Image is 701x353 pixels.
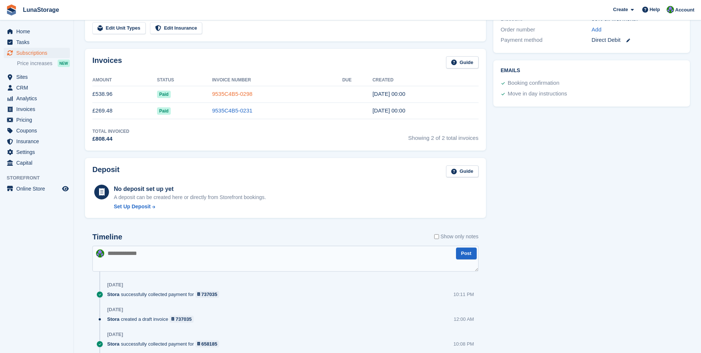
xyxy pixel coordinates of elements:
[446,165,479,178] a: Guide
[501,68,683,74] h2: Emails
[342,74,372,86] th: Due
[667,6,674,13] img: Cathal Vaughan
[4,26,70,37] a: menu
[7,174,74,182] span: Storefront
[17,59,70,67] a: Price increases NEW
[16,104,61,114] span: Invoices
[16,26,61,37] span: Home
[107,291,119,298] span: Stora
[4,83,70,93] a: menu
[92,165,119,178] h2: Deposit
[16,93,61,104] span: Analytics
[16,37,61,47] span: Tasks
[92,56,122,68] h2: Invoices
[92,102,157,119] td: £269.48
[508,90,567,98] div: Move in day instructions
[501,26,592,34] div: Order number
[157,107,171,115] span: Paid
[92,22,146,34] a: Edit Unit Types
[114,203,151,211] div: Set Up Deposit
[4,104,70,114] a: menu
[16,83,61,93] span: CRM
[4,72,70,82] a: menu
[107,340,223,347] div: successfully collected payment for
[4,115,70,125] a: menu
[453,291,474,298] div: 10:11 PM
[195,340,220,347] a: 658185
[592,26,602,34] a: Add
[372,107,405,114] time: 2025-07-24 23:00:25 UTC
[107,332,123,337] div: [DATE]
[4,37,70,47] a: menu
[454,316,474,323] div: 12:00 AM
[6,4,17,16] img: stora-icon-8386f47178a22dfd0bd8f6a31ec36ba5ce8667c1dd55bd0f319d3a0aa187defe.svg
[16,72,61,82] span: Sites
[613,6,628,13] span: Create
[114,194,266,201] p: A deposit can be created here or directly from Storefront bookings.
[650,6,660,13] span: Help
[107,282,123,288] div: [DATE]
[170,316,194,323] a: 737035
[61,184,70,193] a: Preview store
[107,307,123,313] div: [DATE]
[456,248,477,260] button: Post
[92,135,129,143] div: £808.44
[446,56,479,68] a: Guide
[372,74,479,86] th: Created
[4,184,70,194] a: menu
[17,60,52,67] span: Price increases
[150,22,203,34] a: Edit Insurance
[16,136,61,147] span: Insurance
[16,48,61,58] span: Subscriptions
[157,74,212,86] th: Status
[92,233,122,241] h2: Timeline
[675,6,694,14] span: Account
[408,128,479,143] span: Showing 2 of 2 total invoices
[114,203,266,211] a: Set Up Deposit
[4,158,70,168] a: menu
[107,340,119,347] span: Stora
[16,158,61,168] span: Capital
[212,74,342,86] th: Invoice Number
[212,107,252,114] a: 9535C4B5-0231
[107,316,119,323] span: Stora
[434,233,439,241] input: Show only notes
[176,316,191,323] div: 737035
[4,125,70,136] a: menu
[107,291,223,298] div: successfully collected payment for
[96,249,104,258] img: Cathal Vaughan
[372,91,405,97] time: 2025-08-24 23:00:36 UTC
[92,74,157,86] th: Amount
[434,233,479,241] label: Show only notes
[107,316,197,323] div: created a draft invoice
[4,48,70,58] a: menu
[4,147,70,157] a: menu
[212,91,252,97] a: 9535C4B5-0298
[157,91,171,98] span: Paid
[92,128,129,135] div: Total Invoiced
[201,340,217,347] div: 658185
[201,291,217,298] div: 737035
[16,125,61,136] span: Coupons
[16,115,61,125] span: Pricing
[20,4,62,16] a: LunaStorage
[114,185,266,194] div: No deposit set up yet
[16,147,61,157] span: Settings
[453,340,474,347] div: 10:08 PM
[92,86,157,102] td: £538.96
[592,36,683,44] div: Direct Debit
[195,291,220,298] a: 737035
[58,60,70,67] div: NEW
[508,79,559,88] div: Booking confirmation
[4,93,70,104] a: menu
[16,184,61,194] span: Online Store
[501,36,592,44] div: Payment method
[4,136,70,147] a: menu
